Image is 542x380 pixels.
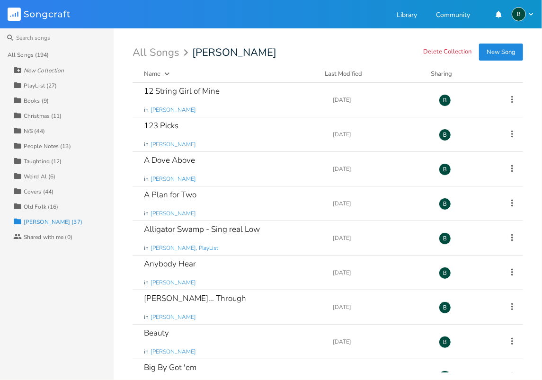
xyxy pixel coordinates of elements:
span: in [144,141,149,149]
span: in [144,106,149,114]
div: Anybody Hear [144,260,196,268]
div: BruCe [439,267,451,279]
div: Taughting (12) [24,159,62,164]
span: [PERSON_NAME] [151,313,196,321]
span: in [144,175,149,183]
span: in [144,244,149,252]
div: [DATE] [333,132,427,137]
button: B [512,7,534,21]
span: [PERSON_NAME] [151,348,196,356]
button: New Song [479,44,523,61]
div: BruCe [512,7,526,21]
div: [PERSON_NAME] (37) [24,219,82,225]
div: Beauty [144,329,169,337]
span: in [144,210,149,218]
span: [PERSON_NAME], PlayList [151,244,218,252]
div: Big By Got 'em [144,363,196,371]
span: [PERSON_NAME] [151,141,196,149]
div: A Plan for Two [144,191,196,199]
div: Books (9) [24,98,49,104]
div: Covers (44) [24,189,53,194]
span: in [144,279,149,287]
div: [PERSON_NAME]... Through [144,294,246,302]
div: Old Folk (16) [24,204,58,210]
div: All Songs [133,48,191,57]
span: [PERSON_NAME] [151,210,196,218]
div: Weird Al (6) [24,174,55,179]
span: in [144,348,149,356]
div: [DATE] [333,97,427,103]
div: Sharing [431,69,488,79]
div: 12 String Girl of Mine [144,87,220,95]
div: BruCe [439,163,451,176]
div: Last Modified [325,70,362,78]
button: Name [144,69,313,79]
div: [DATE] [333,201,427,206]
span: [PERSON_NAME] [151,175,196,183]
span: [PERSON_NAME] [151,279,196,287]
div: Name [144,70,160,78]
div: Christmas (11) [24,113,62,119]
div: [DATE] [333,304,427,310]
div: PlayList (27) [24,83,57,88]
span: [PERSON_NAME] [192,47,276,58]
div: All Songs (194) [8,52,49,58]
div: [DATE] [333,235,427,241]
div: N/S (44) [24,128,45,134]
a: Community [436,12,470,20]
div: [DATE] [333,270,427,275]
button: Last Modified [325,69,419,79]
div: BruCe [439,94,451,106]
div: BruCe [439,232,451,245]
div: People Notes (13) [24,143,71,149]
div: BruCe [439,198,451,210]
div: BruCe [439,301,451,314]
a: Library [397,12,417,20]
div: BruCe [439,129,451,141]
div: A Dove Above [144,156,195,164]
div: [DATE] [333,339,427,345]
span: [PERSON_NAME] [151,106,196,114]
div: [DATE] [333,166,427,172]
span: in [144,313,149,321]
div: BruCe [439,336,451,348]
div: Shared with me (0) [24,234,72,240]
div: New Collection [24,68,64,73]
div: Alligator Swamp - Sing real Low [144,225,260,233]
button: Delete Collection [423,48,471,56]
div: 123 Picks [144,122,178,130]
